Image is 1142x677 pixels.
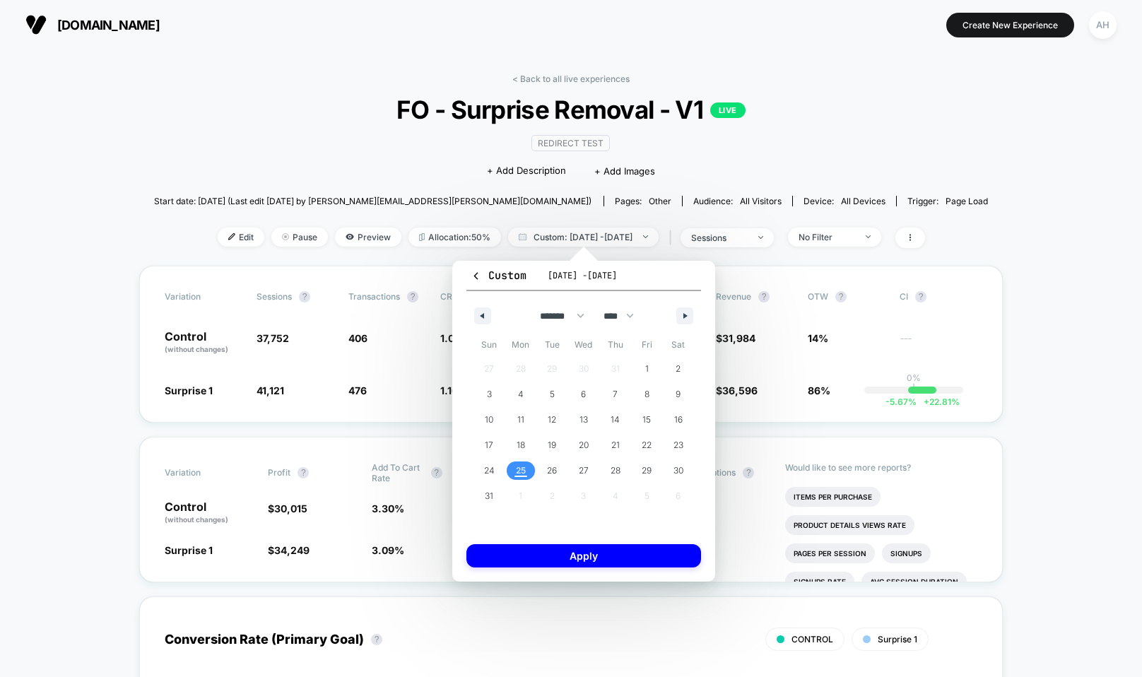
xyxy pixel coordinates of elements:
span: 24 [484,458,495,483]
button: 11 [505,407,537,432]
span: 34,249 [274,544,310,556]
button: 10 [473,407,505,432]
li: Avg Session Duration [861,572,967,591]
span: all devices [841,196,885,206]
button: ? [371,634,382,645]
img: Visually logo [25,14,47,35]
div: No Filter [799,232,855,242]
span: Surprise 1 [165,544,213,556]
span: other [649,196,671,206]
img: calendar [519,233,526,240]
button: Apply [466,544,701,567]
span: 476 [348,384,367,396]
span: 30 [673,458,683,483]
button: 29 [631,458,663,483]
span: 20 [579,432,589,458]
span: Allocation: 50% [408,228,501,247]
span: Variation [165,462,242,483]
span: Tue [536,334,568,356]
span: 16 [674,407,683,432]
button: 20 [568,432,600,458]
span: 37,752 [257,332,289,344]
span: Custom [471,269,526,283]
button: Custom[DATE] -[DATE] [466,268,701,291]
span: Transactions [348,291,400,302]
button: 13 [568,407,600,432]
span: 406 [348,332,367,344]
button: 21 [599,432,631,458]
span: 86% [808,384,830,396]
img: edit [228,233,235,240]
button: 8 [631,382,663,407]
span: All Visitors [740,196,782,206]
span: 26 [547,458,557,483]
button: ? [299,291,310,302]
button: 18 [505,432,537,458]
div: Trigger: [907,196,988,206]
button: AH [1085,11,1121,40]
button: 6 [568,382,600,407]
span: 3.09 % [372,544,404,556]
span: 14 [611,407,620,432]
span: [DOMAIN_NAME] [57,18,160,33]
button: 24 [473,458,505,483]
button: 9 [662,382,694,407]
button: ? [835,291,847,302]
span: Revenue [716,291,751,302]
button: 15 [631,407,663,432]
span: 23 [673,432,683,458]
span: + [924,396,929,407]
span: 2 [676,356,681,382]
span: $ [716,332,755,344]
span: FO - Surprise Removal - V1 [196,95,946,124]
span: 11 [517,407,524,432]
button: 2 [662,356,694,382]
span: 12 [548,407,556,432]
span: 31,984 [722,332,755,344]
span: Profit [268,467,290,478]
span: 4 [518,382,524,407]
span: 17 [485,432,493,458]
button: 27 [568,458,600,483]
span: 18 [517,432,525,458]
span: (without changes) [165,345,228,353]
span: 19 [548,432,556,458]
button: 1 [631,356,663,382]
p: 0% [907,372,921,383]
button: 31 [473,483,505,509]
li: Product Details Views Rate [785,515,914,535]
button: [DOMAIN_NAME] [21,13,164,36]
span: Surprise 1 [165,384,213,396]
span: 28 [611,458,620,483]
span: 22 [642,432,652,458]
p: Control [165,331,242,355]
img: end [643,235,648,238]
p: | [912,383,915,394]
button: 22 [631,432,663,458]
img: end [282,233,289,240]
button: 19 [536,432,568,458]
li: Signups Rate [785,572,854,591]
a: < Back to all live experiences [512,73,630,84]
button: ? [743,467,754,478]
button: ? [298,467,309,478]
span: 25 [516,458,526,483]
span: 7 [613,382,618,407]
button: 25 [505,458,537,483]
span: 30,015 [274,502,307,514]
span: Sat [662,334,694,356]
span: Sessions [257,291,292,302]
div: Pages: [615,196,671,206]
span: 31 [485,483,493,509]
span: 5 [550,382,555,407]
span: Edit [218,228,264,247]
button: 23 [662,432,694,458]
span: 15 [642,407,651,432]
button: Create New Experience [946,13,1074,37]
span: 21 [611,432,620,458]
span: + Add Images [594,165,655,177]
img: end [758,236,763,239]
span: 13 [579,407,588,432]
span: Surprise 1 [878,634,917,644]
span: Custom: [DATE] - [DATE] [508,228,659,247]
